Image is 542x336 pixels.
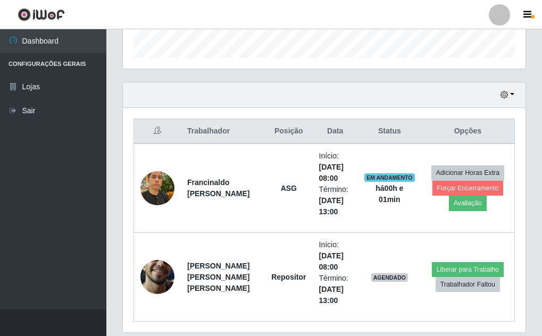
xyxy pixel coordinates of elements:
th: Posição [265,119,312,144]
img: 1743036619624.jpeg [140,165,174,211]
span: EM ANDAMENTO [364,173,415,182]
button: Forçar Encerramento [432,181,504,196]
button: Avaliação [449,196,487,211]
time: [DATE] 13:00 [319,285,344,305]
strong: Francinaldo [PERSON_NAME] [187,178,249,198]
img: CoreUI Logo [18,8,65,21]
th: Opções [421,119,515,144]
li: Término: [319,184,352,217]
th: Data [313,119,358,144]
span: AGENDADO [371,273,408,282]
button: Trabalhador Faltou [436,277,500,292]
strong: Repositor [271,273,306,281]
time: [DATE] 13:00 [319,196,344,216]
th: Trabalhador [181,119,265,144]
button: Liberar para Trabalho [432,262,504,277]
button: Adicionar Horas Extra [431,165,504,180]
li: Início: [319,150,352,184]
li: Término: [319,273,352,306]
li: Início: [319,239,352,273]
th: Status [358,119,421,144]
strong: ASG [281,184,297,192]
img: 1755034904390.jpeg [140,239,174,315]
strong: há 00 h e 01 min [376,184,403,204]
strong: [PERSON_NAME] [PERSON_NAME] [PERSON_NAME] [187,262,249,292]
time: [DATE] 08:00 [319,163,344,182]
time: [DATE] 08:00 [319,251,344,271]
